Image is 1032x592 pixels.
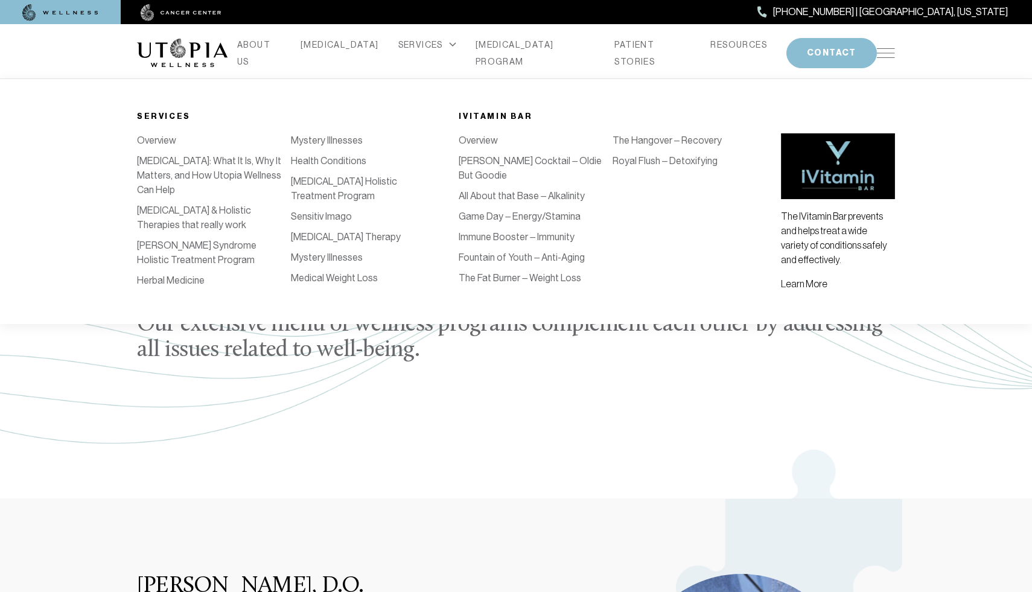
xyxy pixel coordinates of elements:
a: [MEDICAL_DATA] PROGRAM [476,36,596,70]
a: Immune Booster – Immunity [459,231,575,243]
a: Learn More [781,278,827,289]
a: [PHONE_NUMBER] | [GEOGRAPHIC_DATA], [US_STATE] [757,4,1008,20]
div: Services [137,109,444,124]
a: Health Conditions [291,155,366,167]
a: Fountain of Youth – Anti-Aging [459,252,585,263]
a: [MEDICAL_DATA] Therapy [291,231,401,243]
a: ABOUT US [237,36,281,70]
a: [MEDICAL_DATA] [301,36,379,53]
a: Sensitiv Imago [291,211,352,222]
a: The Hangover – Recovery [613,135,722,146]
a: Overview [459,135,498,146]
a: [MEDICAL_DATA] [444,176,517,187]
a: RESOURCES [710,36,767,53]
a: [PERSON_NAME] Cocktail – Oldie But Goodie [459,155,602,181]
img: logo [137,39,228,68]
img: icon-hamburger [877,48,895,58]
a: The Fat Burner – Weight Loss [459,272,581,284]
span: [PHONE_NUMBER] | [GEOGRAPHIC_DATA], [US_STATE] [773,4,1008,20]
a: Mystery Illnesses [291,252,363,263]
a: Overview [137,135,176,146]
a: PATIENT STORIES [614,36,691,70]
a: Detoxification [444,155,504,167]
img: vitamin bar [781,133,895,199]
a: IV Vitamin Therapy [444,135,523,146]
a: [MEDICAL_DATA] Holistic Treatment Program [291,176,397,202]
a: Herbal Medicine [137,275,205,286]
a: [MEDICAL_DATA]: What It Is, Why It Matters, and How Utopia Wellness Can Help [137,155,281,196]
a: Royal Flush – Detoxifying [613,155,718,167]
div: iVitamin Bar [459,109,766,124]
img: wellness [22,4,98,21]
a: [PERSON_NAME] Syndrome Holistic Treatment Program [137,240,256,266]
a: [MEDICAL_DATA] [444,196,517,208]
div: SERVICES [398,36,456,53]
a: Medical Weight Loss [291,272,378,284]
p: The IVitamin Bar prevents and helps treat a wide variety of conditions safely and effectively. [781,209,895,267]
a: Mystery Illnesses [291,135,363,146]
a: Bio-Identical Hormones [444,217,544,228]
a: Game Day – Energy/Stamina [459,211,581,222]
img: cancer center [141,4,221,21]
a: [MEDICAL_DATA] & Holistic Therapies that really work [137,205,251,231]
button: CONTACT [786,38,877,68]
a: All About that Base – Alkalinity [459,190,585,202]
